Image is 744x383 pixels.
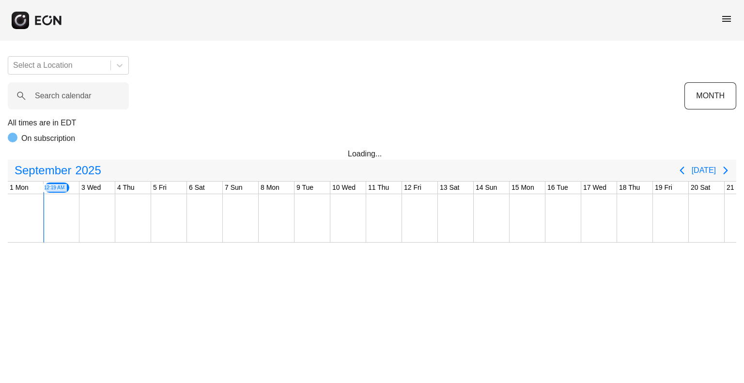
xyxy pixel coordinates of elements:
button: Next page [716,161,735,180]
div: 9 Tue [294,182,315,194]
div: 8 Mon [259,182,281,194]
button: [DATE] [692,162,716,179]
div: 16 Tue [545,182,570,194]
div: 19 Fri [653,182,674,194]
button: Previous page [672,161,692,180]
div: 12 Fri [402,182,423,194]
span: September [13,161,73,180]
div: 18 Thu [617,182,642,194]
button: MONTH [684,82,736,109]
div: 15 Mon [510,182,536,194]
div: 14 Sun [474,182,499,194]
div: 7 Sun [223,182,245,194]
span: 2025 [73,161,103,180]
p: On subscription [21,133,75,144]
p: All times are in EDT [8,117,736,129]
span: menu [721,13,732,25]
div: 11 Thu [366,182,391,194]
label: Search calendar [35,90,92,102]
div: 17 Wed [581,182,608,194]
div: 5 Fri [151,182,169,194]
button: September2025 [9,161,107,180]
div: 13 Sat [438,182,461,194]
div: 10 Wed [330,182,357,194]
div: 6 Sat [187,182,207,194]
div: 2 Tue [44,182,70,194]
div: Loading... [348,148,396,160]
div: 1 Mon [8,182,31,194]
div: 4 Thu [115,182,137,194]
div: 3 Wed [79,182,103,194]
div: 20 Sat [689,182,712,194]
